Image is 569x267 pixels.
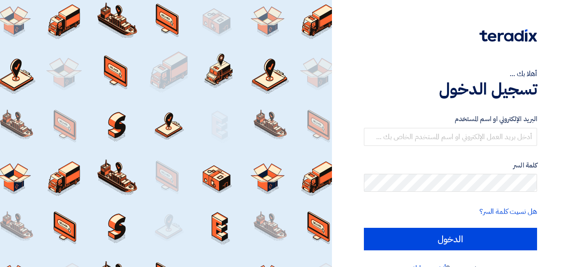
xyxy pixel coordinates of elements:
h1: تسجيل الدخول [364,79,537,99]
label: البريد الإلكتروني او اسم المستخدم [364,114,537,124]
input: الدخول [364,228,537,250]
div: أهلا بك ... [364,68,537,79]
img: Teradix logo [479,29,537,42]
input: أدخل بريد العمل الإلكتروني او اسم المستخدم الخاص بك ... [364,128,537,146]
label: كلمة السر [364,160,537,171]
a: هل نسيت كلمة السر؟ [479,206,537,217]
